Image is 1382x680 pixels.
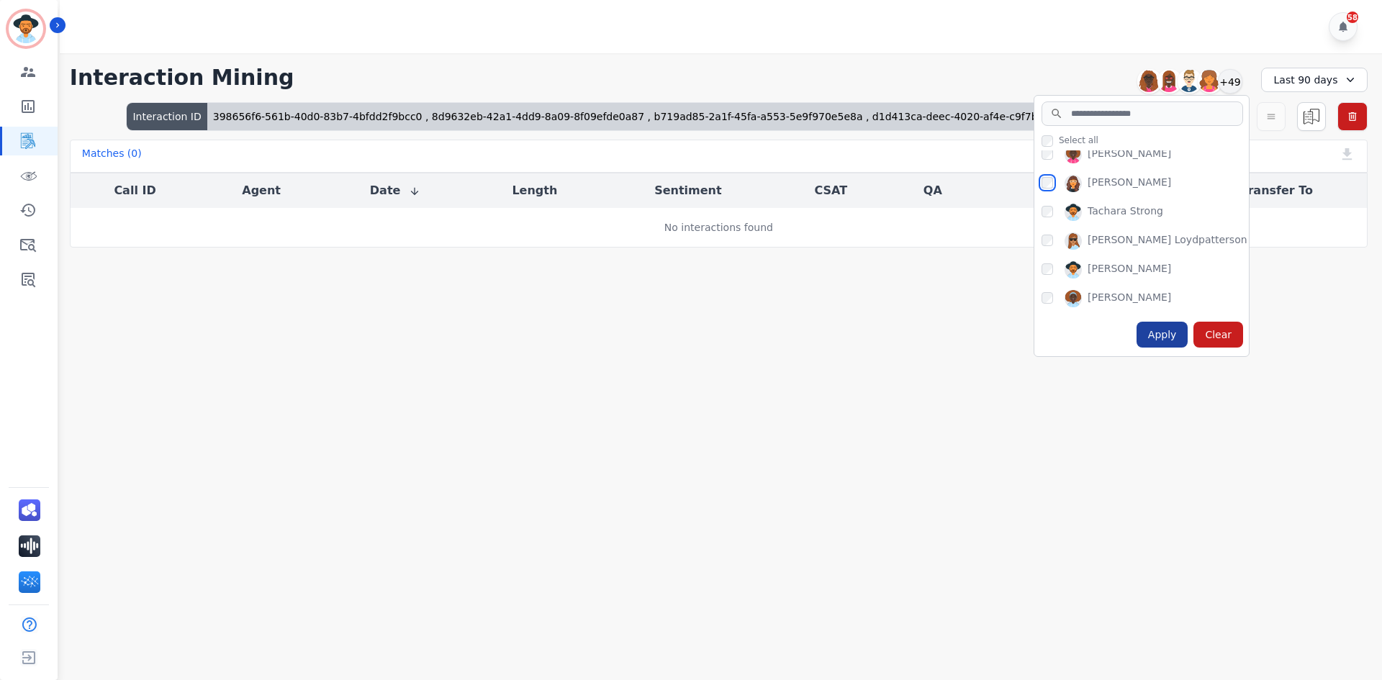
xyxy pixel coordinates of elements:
button: Date [370,182,421,199]
div: Tachara Strong [1088,204,1163,221]
div: Clear [1193,322,1243,348]
div: Apply [1137,322,1188,348]
div: Last 90 days [1261,68,1368,92]
button: Transfer To [1241,182,1313,199]
div: Matches ( 0 ) [82,146,142,166]
div: No interactions found [664,220,773,235]
div: [PERSON_NAME] [1088,290,1171,307]
h1: Interaction Mining [70,65,294,91]
button: CSAT [815,182,848,199]
button: Length [512,182,557,199]
button: Sentiment [654,182,721,199]
img: Bordered avatar [9,12,43,46]
div: +49 [1218,69,1242,94]
span: Select all [1059,135,1098,146]
div: [PERSON_NAME] Loydpatterson [1088,232,1247,250]
div: 58 [1347,12,1358,23]
button: Call ID [114,182,155,199]
div: [PERSON_NAME] [1088,146,1171,163]
div: [PERSON_NAME] [1088,175,1171,192]
div: Interaction ID [127,103,207,130]
div: [PERSON_NAME] [1088,261,1171,278]
button: Agent [242,182,281,199]
button: QA [923,182,942,199]
div: 398656f6-561b-40d0-83b7-4bfdd2f9bcc0 , 8d9632eb-42a1-4dd9-8a09-8f09efde0a87 , b719ad85-2a1f-45fa-... [207,103,1314,130]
